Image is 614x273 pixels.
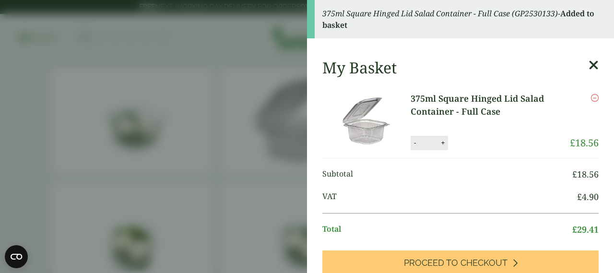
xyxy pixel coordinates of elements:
span: £ [577,191,582,202]
button: Open CMP widget [5,245,28,268]
bdi: 4.90 [577,191,599,202]
bdi: 29.41 [572,224,599,235]
a: Remove this item [591,92,599,104]
span: Proceed to Checkout [404,258,508,268]
h2: My Basket [322,59,397,77]
span: Total [322,223,572,236]
a: 375ml Square Hinged Lid Salad Container - Full Case [411,92,570,118]
button: + [438,139,448,147]
span: £ [570,136,575,149]
span: Subtotal [322,168,572,181]
em: 375ml Square Hinged Lid Salad Container - Full Case (GP2530133) [322,8,558,19]
span: VAT [322,190,577,203]
span: £ [572,168,577,180]
img: 375ml Square Hinged Lid Salad Container-Full Case of-0 [324,92,411,150]
bdi: 18.56 [572,168,599,180]
button: - [411,139,419,147]
span: £ [572,224,577,235]
bdi: 18.56 [570,136,599,149]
